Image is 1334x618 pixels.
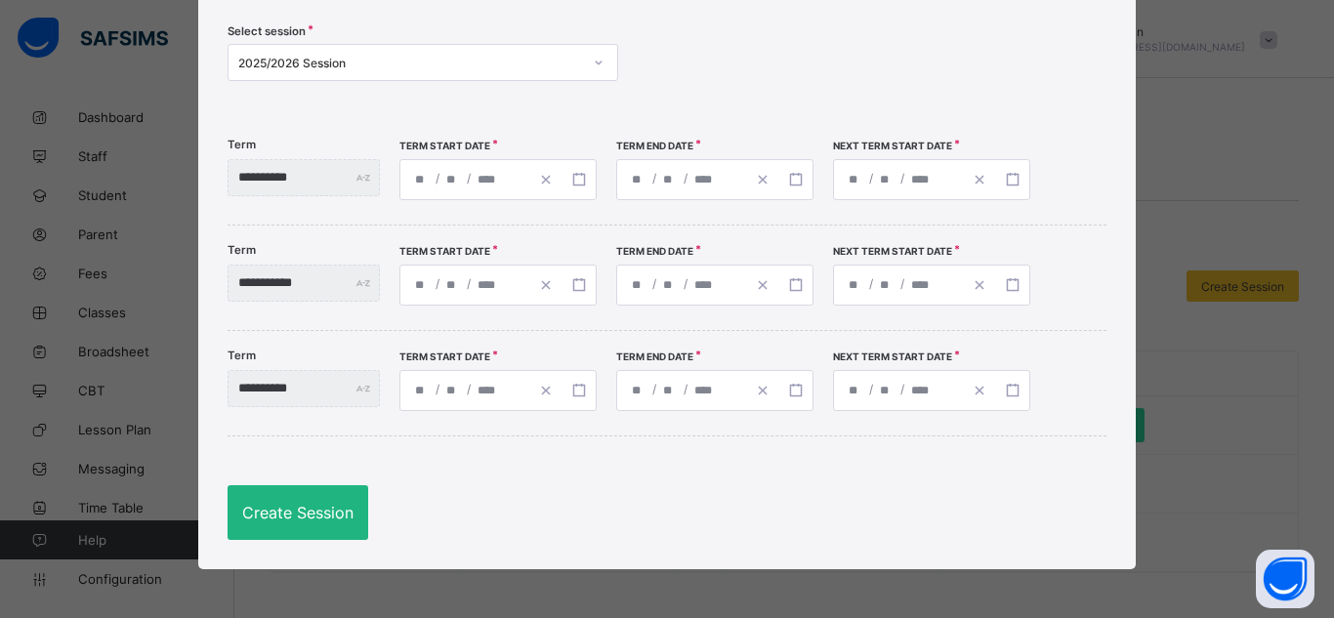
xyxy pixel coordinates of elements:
[833,245,952,257] span: Next Term Start Date
[434,275,441,292] span: /
[399,350,490,362] span: Term Start Date
[898,275,906,292] span: /
[867,275,875,292] span: /
[434,381,441,397] span: /
[465,381,473,397] span: /
[833,140,952,151] span: Next Term Start Date
[228,138,256,151] label: Term
[228,349,256,362] label: Term
[228,24,306,38] span: Select session
[682,170,689,186] span: /
[228,243,256,257] label: Term
[465,170,473,186] span: /
[1256,550,1314,608] button: Open asap
[650,381,658,397] span: /
[867,170,875,186] span: /
[650,170,658,186] span: /
[682,381,689,397] span: /
[650,275,658,292] span: /
[399,245,490,257] span: Term Start Date
[616,245,693,257] span: Term End Date
[898,381,906,397] span: /
[399,140,490,151] span: Term Start Date
[616,140,693,151] span: Term End Date
[682,275,689,292] span: /
[465,275,473,292] span: /
[616,350,693,362] span: Term End Date
[434,170,441,186] span: /
[238,56,582,70] div: 2025/2026 Session
[833,350,952,362] span: Next Term Start Date
[242,503,354,522] span: Create Session
[898,170,906,186] span: /
[867,381,875,397] span: /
